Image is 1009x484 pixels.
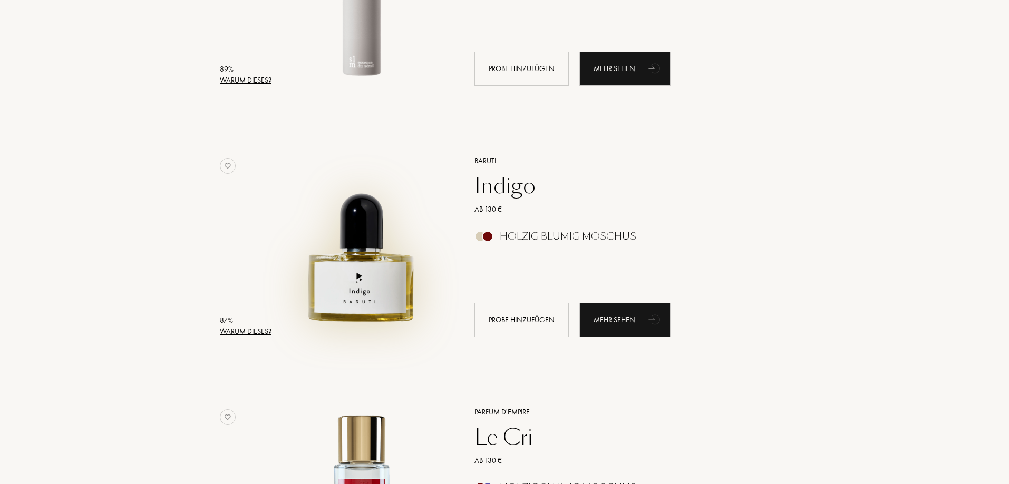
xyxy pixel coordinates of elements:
[467,155,774,166] a: Baruti
[579,303,671,337] div: Mehr sehen
[467,234,774,245] a: Holzig Blumig Moschus
[274,142,459,349] a: Indigo Baruti
[579,52,671,86] div: Mehr sehen
[467,424,774,450] a: Le Cri
[579,303,671,337] a: Mehr sehenanimation
[645,57,666,78] div: animation
[467,204,774,215] a: Ab 130 €
[474,52,569,86] div: Probe hinzufügen
[220,409,236,425] img: no_like_p.png
[500,231,636,242] div: Holzig Blumig Moschus
[220,326,271,337] div: Warum dieses?
[220,315,271,326] div: 87 %
[467,407,774,418] a: Parfum d'Empire
[579,52,671,86] a: Mehr sehenanimation
[467,173,774,199] a: Indigo
[220,158,236,174] img: no_like_p.png
[220,64,271,75] div: 89 %
[474,303,569,337] div: Probe hinzufügen
[467,455,774,466] a: Ab 130 €
[645,309,666,330] div: animation
[274,154,450,329] img: Indigo Baruti
[220,75,271,86] div: Warum dieses?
